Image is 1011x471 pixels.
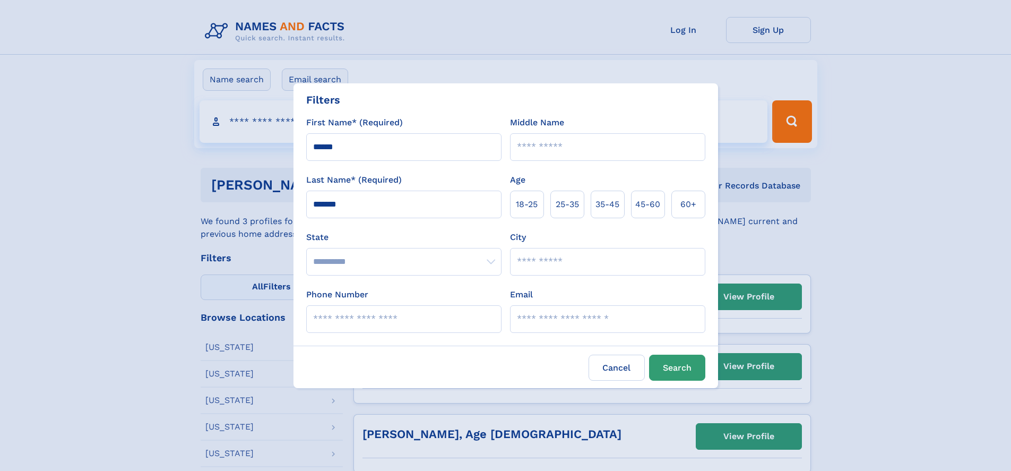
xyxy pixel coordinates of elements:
label: Last Name* (Required) [306,174,402,186]
label: Middle Name [510,116,564,129]
label: Email [510,288,533,301]
label: Age [510,174,525,186]
label: Cancel [589,355,645,381]
div: Filters [306,92,340,108]
span: 60+ [680,198,696,211]
label: First Name* (Required) [306,116,403,129]
span: 35‑45 [595,198,619,211]
label: City [510,231,526,244]
span: 18‑25 [516,198,538,211]
label: State [306,231,502,244]
button: Search [649,355,705,381]
span: 45‑60 [635,198,660,211]
span: 25‑35 [556,198,579,211]
label: Phone Number [306,288,368,301]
